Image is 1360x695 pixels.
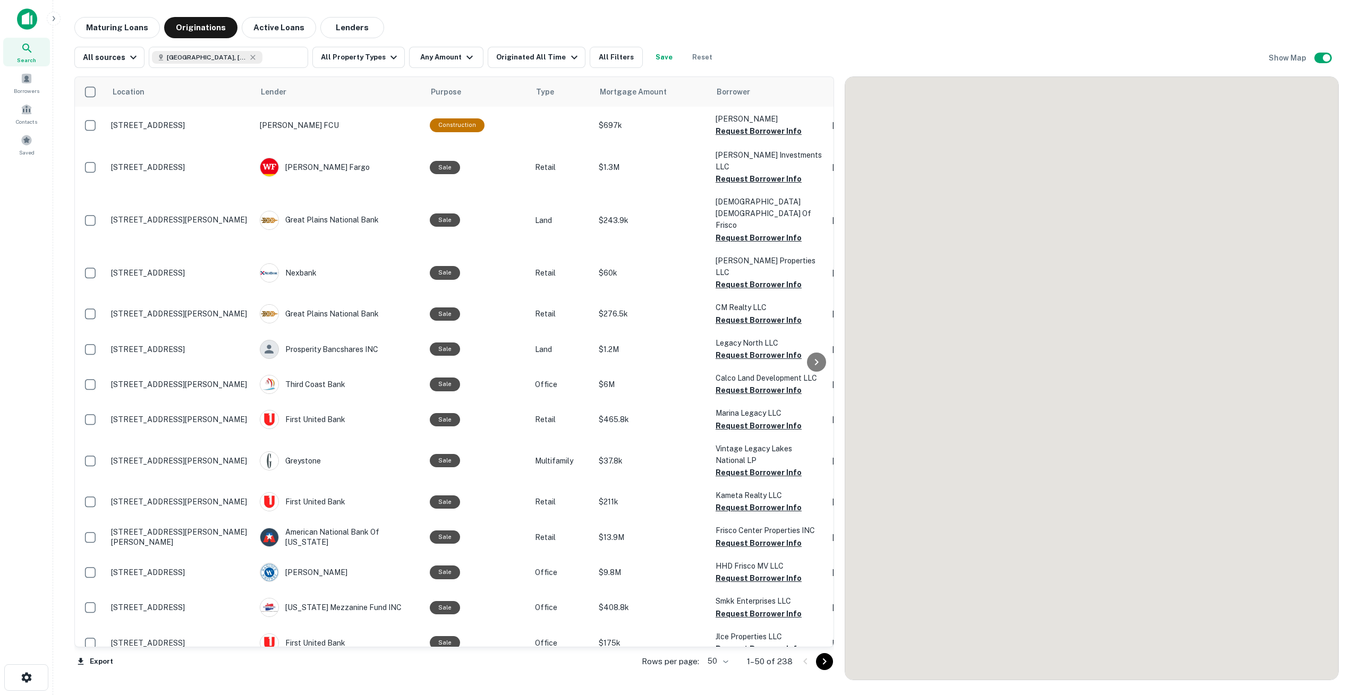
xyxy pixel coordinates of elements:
[260,375,278,393] img: picture
[717,85,750,98] span: Borrower
[599,637,705,649] p: $175k
[535,637,588,649] p: Office
[747,655,793,668] p: 1–50 of 238
[430,601,460,614] div: Sale
[716,384,802,397] button: Request Borrower Info
[430,530,460,544] div: Sale
[716,149,822,173] p: [PERSON_NAME] Investments LLC
[111,415,249,424] p: [STREET_ADDRESS][PERSON_NAME]
[430,266,460,279] div: Sale
[716,466,802,479] button: Request Borrower Info
[320,17,384,38] button: Lenders
[430,454,460,467] div: Sale
[260,340,419,359] div: Prosperity Bancshares INC
[242,17,316,38] button: Active Loans
[74,47,144,68] button: All sources
[716,278,802,291] button: Request Borrower Info
[832,496,928,508] p: [DATE]
[716,560,822,572] p: HHD Frisco MV LLC
[716,349,802,362] button: Request Borrower Info
[535,531,588,543] p: Retail
[83,51,140,64] div: All sources
[535,567,588,578] p: Office
[647,47,681,68] button: Save your search to get updates of matches that match your search criteria.
[430,636,460,649] div: Sale
[430,118,484,132] div: This loan purpose was for construction
[599,214,705,226] p: $243.9k
[260,158,278,176] img: picture
[832,119,928,131] p: [DATE]
[642,655,699,668] p: Rows per page:
[1307,610,1360,661] iframe: Chat Widget
[535,308,588,320] p: Retail
[111,568,249,577] p: [STREET_ADDRESS]
[599,531,705,543] p: $13.9M
[832,414,928,425] p: [DATE]
[834,85,919,98] span: Last Financed Date
[430,565,460,579] div: Sale
[74,654,116,670] button: Export
[832,637,928,649] p: [DATE]
[599,567,705,578] p: $9.8M
[260,451,419,470] div: Greystone
[260,158,419,177] div: [PERSON_NAME] Fargo
[111,527,249,546] p: [STREET_ADDRESS][PERSON_NAME][PERSON_NAME]
[111,345,249,354] p: [STREET_ADDRESS]
[832,567,928,578] p: [DATE]
[260,527,419,546] div: American National Bank Of [US_STATE]
[254,77,424,107] th: Lender
[3,99,50,128] div: Contacts
[14,87,39,95] span: Borrowers
[111,215,249,225] p: [STREET_ADDRESS][PERSON_NAME]
[74,17,160,38] button: Maturing Loans
[260,375,419,394] div: Third Coast Bank
[536,85,568,98] span: Type
[3,68,50,97] a: Borrowers
[685,47,719,68] button: Reset
[716,231,802,244] button: Request Borrower Info
[260,528,278,546] img: picture
[260,492,419,511] div: First United Bank
[599,161,705,173] p: $1.3M
[535,414,588,425] p: Retail
[703,654,730,669] div: 50
[535,161,588,173] p: Retail
[260,598,419,617] div: [US_STATE] Mezzanine Fund INC
[716,537,802,550] button: Request Borrower Info
[716,501,802,514] button: Request Borrower Info
[260,634,278,652] img: picture
[111,497,249,507] p: [STREET_ADDRESS][PERSON_NAME]
[260,410,419,429] div: First United Bank
[488,47,585,68] button: Originated All Time
[816,653,833,670] button: Go to next page
[260,304,419,323] div: Great Plains National Bank
[260,264,278,282] img: picture
[409,47,483,68] button: Any Amount
[716,572,802,585] button: Request Borrower Info
[832,267,928,279] p: [DATE]
[17,8,37,30] img: capitalize-icon.png
[716,196,822,231] p: [DEMOGRAPHIC_DATA] [DEMOGRAPHIC_DATA] Of Frisco
[716,314,802,327] button: Request Borrower Info
[600,85,681,98] span: Mortgage Amount
[111,603,249,612] p: [STREET_ADDRESS]
[530,77,593,107] th: Type
[260,563,419,582] div: [PERSON_NAME]
[430,161,460,174] div: Sale
[3,38,50,66] a: Search
[832,344,928,355] p: [DATE]
[599,602,705,613] p: $408.8k
[716,255,822,278] p: [PERSON_NAME] Properties LLC
[260,410,278,428] img: picture
[832,161,928,173] p: [DATE]
[845,77,1338,680] div: 0 0
[260,598,278,616] img: picture
[832,455,928,467] p: [DATE]
[111,309,249,319] p: [STREET_ADDRESS][PERSON_NAME]
[716,419,802,432] button: Request Borrower Info
[260,563,278,581] img: picture
[17,56,36,64] span: Search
